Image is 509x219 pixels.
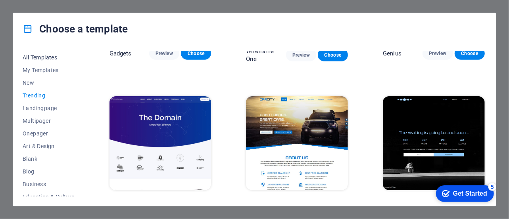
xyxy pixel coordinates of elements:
[23,178,75,190] button: Business
[23,114,75,127] button: Multipager
[23,54,75,61] span: All Templates
[429,50,446,57] span: Preview
[423,47,453,60] button: Preview
[23,67,75,73] span: My Templates
[149,47,179,60] button: Preview
[23,168,75,175] span: Blog
[23,156,75,162] span: Blank
[461,50,478,57] span: Choose
[23,194,75,200] span: Education & Culture
[246,96,348,190] img: CarCity
[23,118,75,124] span: Multipager
[181,47,211,60] button: Choose
[318,49,348,61] button: Choose
[286,49,316,61] button: Preview
[455,47,485,60] button: Choose
[109,96,211,190] img: The Domain
[23,190,75,203] button: Education & Culture
[23,165,75,178] button: Blog
[23,64,75,76] button: My Templates
[23,89,75,102] button: Trending
[23,143,75,149] span: Art & Design
[187,50,205,57] span: Choose
[23,130,75,137] span: Onepager
[23,92,75,99] span: Trending
[23,127,75,140] button: Onepager
[23,152,75,165] button: Blank
[246,47,286,63] p: Wireframe One
[23,80,75,86] span: New
[383,96,485,190] img: Coming Soon
[23,102,75,114] button: Landingpage
[23,181,75,187] span: Business
[109,50,132,57] p: Gadgets
[23,76,75,89] button: New
[23,9,58,16] div: Get Started
[23,105,75,111] span: Landingpage
[6,4,64,21] div: Get Started 5 items remaining, 0% complete
[23,23,128,35] h4: Choose a template
[383,50,401,57] p: Genius
[59,2,67,10] div: 5
[23,51,75,64] button: All Templates
[324,52,342,58] span: Choose
[292,52,310,58] span: Preview
[23,140,75,152] button: Art & Design
[156,50,173,57] span: Preview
